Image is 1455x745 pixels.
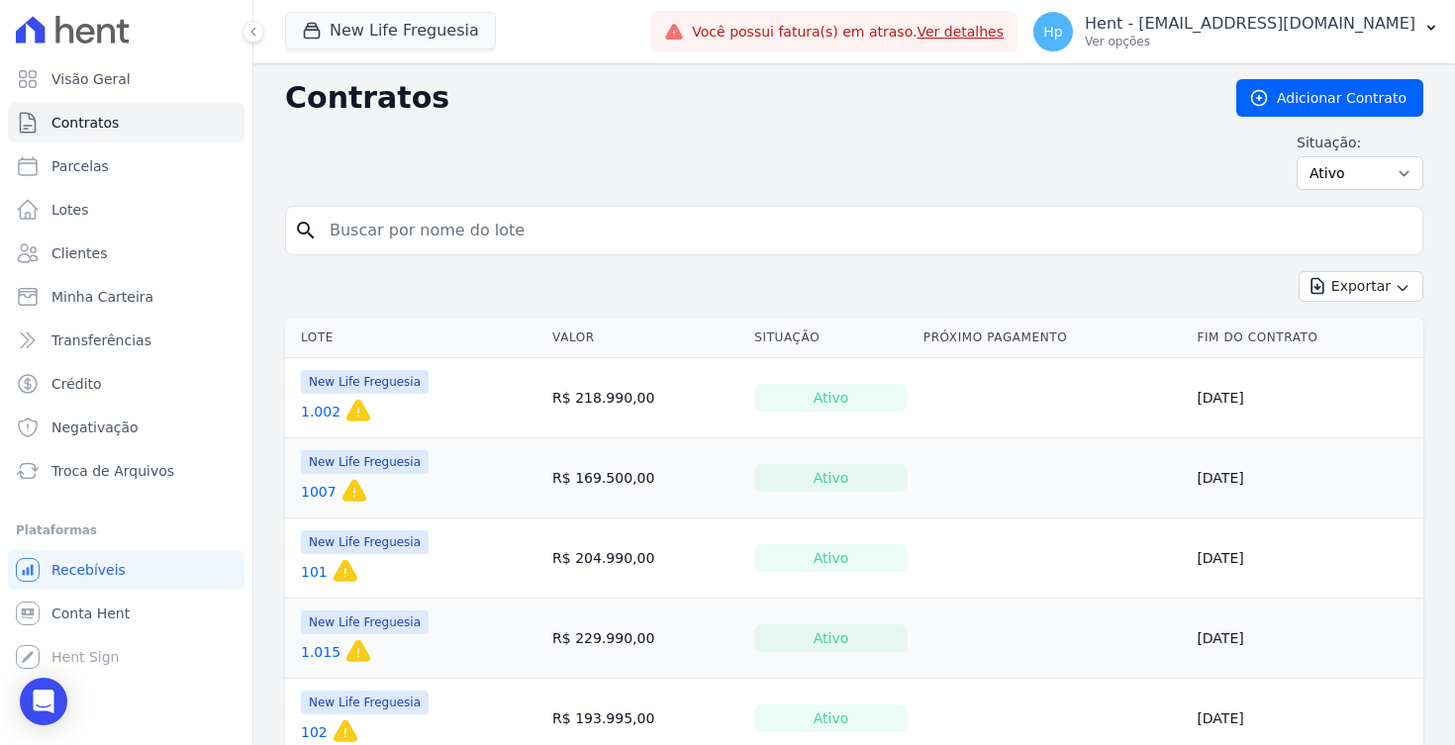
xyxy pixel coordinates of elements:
th: Valor [544,318,746,358]
p: Hent - [EMAIL_ADDRESS][DOMAIN_NAME] [1085,14,1415,34]
span: Minha Carteira [51,287,153,307]
div: Ativo [754,704,908,732]
td: R$ 229.990,00 [544,599,746,679]
a: Troca de Arquivos [8,451,244,491]
a: Adicionar Contrato [1236,79,1423,117]
a: Contratos [8,103,244,142]
th: Fim do Contrato [1189,318,1423,358]
a: Lotes [8,190,244,230]
th: Lote [285,318,544,358]
span: Transferências [51,330,151,350]
td: R$ 169.500,00 [544,438,746,518]
div: Plataformas [16,518,237,542]
td: [DATE] [1189,599,1423,679]
a: 102 [301,722,328,742]
p: Ver opções [1085,34,1415,49]
a: 1007 [301,482,337,502]
span: Conta Hent [51,604,130,623]
span: Recebíveis [51,560,126,580]
span: Hp [1043,25,1062,39]
span: Parcelas [51,156,109,176]
span: Clientes [51,243,107,263]
td: [DATE] [1189,438,1423,518]
a: Negativação [8,408,244,447]
h2: Contratos [285,80,1205,116]
i: search [294,219,318,242]
span: New Life Freguesia [301,450,429,474]
input: Buscar por nome do lote [318,211,1414,250]
span: Negativação [51,418,139,437]
div: Ativo [754,384,908,412]
a: 1.015 [301,642,340,662]
span: Contratos [51,113,119,133]
th: Próximo Pagamento [916,318,1190,358]
td: [DATE] [1189,518,1423,599]
a: Conta Hent [8,594,244,633]
a: Crédito [8,364,244,404]
th: Situação [746,318,916,358]
div: Ativo [754,544,908,572]
span: Lotes [51,200,89,220]
label: Situação: [1297,133,1423,152]
a: Transferências [8,321,244,360]
span: Troca de Arquivos [51,461,174,481]
a: Recebíveis [8,550,244,590]
a: Visão Geral [8,59,244,99]
span: New Life Freguesia [301,691,429,714]
a: 101 [301,562,328,582]
td: R$ 218.990,00 [544,358,746,438]
span: New Life Freguesia [301,530,429,554]
button: Hp Hent - [EMAIL_ADDRESS][DOMAIN_NAME] Ver opções [1018,4,1455,59]
td: R$ 204.990,00 [544,518,746,599]
span: Crédito [51,374,102,394]
span: New Life Freguesia [301,610,429,634]
button: Exportar [1299,271,1423,302]
div: Ativo [754,624,908,652]
a: Parcelas [8,146,244,186]
span: New Life Freguesia [301,370,429,394]
td: [DATE] [1189,358,1423,438]
a: 1.002 [301,402,340,421]
span: Visão Geral [51,69,131,89]
a: Minha Carteira [8,277,244,317]
button: New Life Freguesia [285,12,496,49]
span: Você possui fatura(s) em atraso. [692,22,1004,43]
a: Clientes [8,233,244,273]
div: Open Intercom Messenger [20,678,67,725]
a: Ver detalhes [917,24,1004,40]
div: Ativo [754,464,908,492]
